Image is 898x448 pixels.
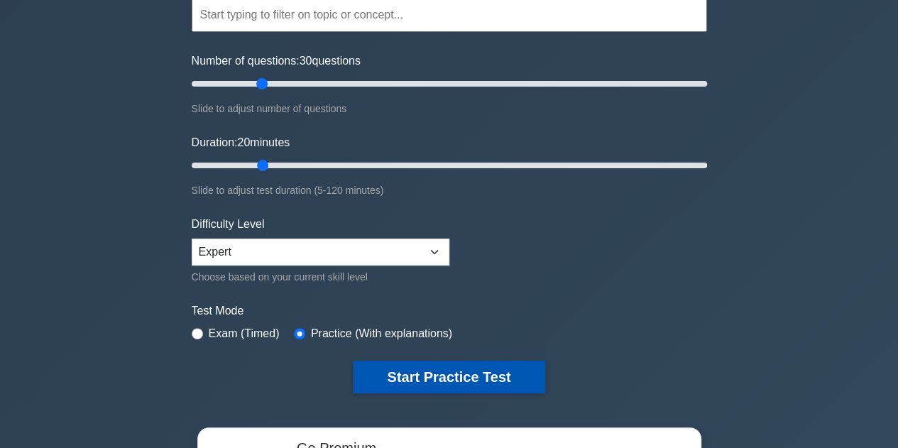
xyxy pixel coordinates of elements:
[192,100,707,117] div: Slide to adjust number of questions
[192,268,449,285] div: Choose based on your current skill level
[192,182,707,199] div: Slide to adjust test duration (5-120 minutes)
[192,216,265,233] label: Difficulty Level
[192,134,290,151] label: Duration: minutes
[311,325,452,342] label: Practice (With explanations)
[237,136,250,148] span: 20
[192,302,707,319] label: Test Mode
[209,325,280,342] label: Exam (Timed)
[300,55,312,67] span: 30
[353,361,544,393] button: Start Practice Test
[192,53,361,70] label: Number of questions: questions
